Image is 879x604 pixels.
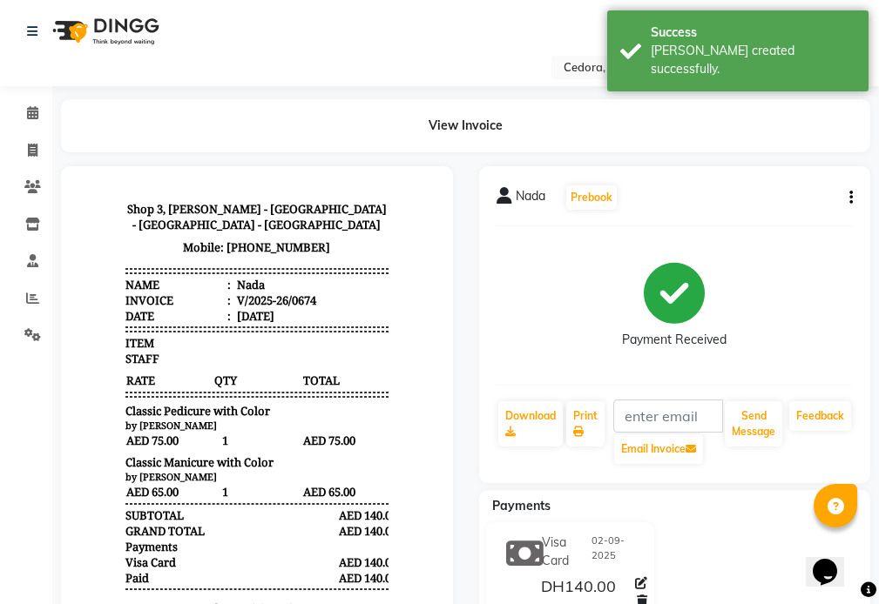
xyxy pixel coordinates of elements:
div: Date [47,124,152,140]
img: logo [44,7,164,56]
span: STAFF [47,167,81,183]
span: AED 65.00 [224,299,310,317]
span: Classic Manicure with Color [47,271,195,286]
a: Download [498,401,563,446]
span: Nada [516,187,545,211]
div: View Invoice [61,99,870,152]
small: by [PERSON_NAME] [47,235,139,248]
span: Visa Card [47,371,98,386]
span: AED 75.00 [47,248,133,265]
div: Paid [47,386,71,402]
a: Feedback [789,401,851,431]
p: Shop 3, [PERSON_NAME] - [GEOGRAPHIC_DATA] - [GEOGRAPHIC_DATA] - [GEOGRAPHIC_DATA] [47,14,310,52]
div: AED 140.00 [260,371,310,386]
span: Payments [492,498,551,513]
button: Send Message [725,401,782,446]
span: TOTAL [224,188,310,205]
small: by [PERSON_NAME] [47,286,139,299]
div: Nada [155,93,186,109]
div: AED 140.00 [260,324,310,339]
div: V/2025-26/0674 [155,109,238,124]
input: enter email [613,399,724,433]
span: ITEM [47,151,76,167]
span: : [149,124,152,140]
button: Email Invoice [614,434,703,464]
div: AED 140.00 [260,339,310,355]
iframe: chat widget [806,534,862,587]
a: Print [566,401,605,446]
span: AED 75.00 [224,248,310,265]
span: : [149,109,152,124]
span: Visa Card [542,534,592,570]
span: DH140.00 [541,576,616,601]
p: Mobile: [PHONE_NUMBER] [47,52,310,75]
span: 1 [135,248,221,265]
span: : [149,93,152,109]
span: AED 65.00 [47,299,133,317]
div: Payments [47,355,99,371]
div: AED 140.00 [260,386,310,402]
div: [DATE] [155,124,196,140]
span: Classic Pedicure with Color [47,219,192,235]
button: Prebook [566,185,617,210]
div: Bill created successfully. [651,42,855,78]
div: Payment Received [622,331,727,349]
div: GRAND TOTAL [47,339,126,355]
div: SUBTOTAL [47,324,105,339]
span: QTY [135,188,221,205]
span: 02-09-2025 [592,534,643,570]
p: Please visit again ! [47,417,310,433]
span: 1 [135,299,221,317]
div: Success [651,23,855,42]
div: Name [47,93,152,109]
div: Invoice [47,109,152,124]
span: RATE [47,188,133,205]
